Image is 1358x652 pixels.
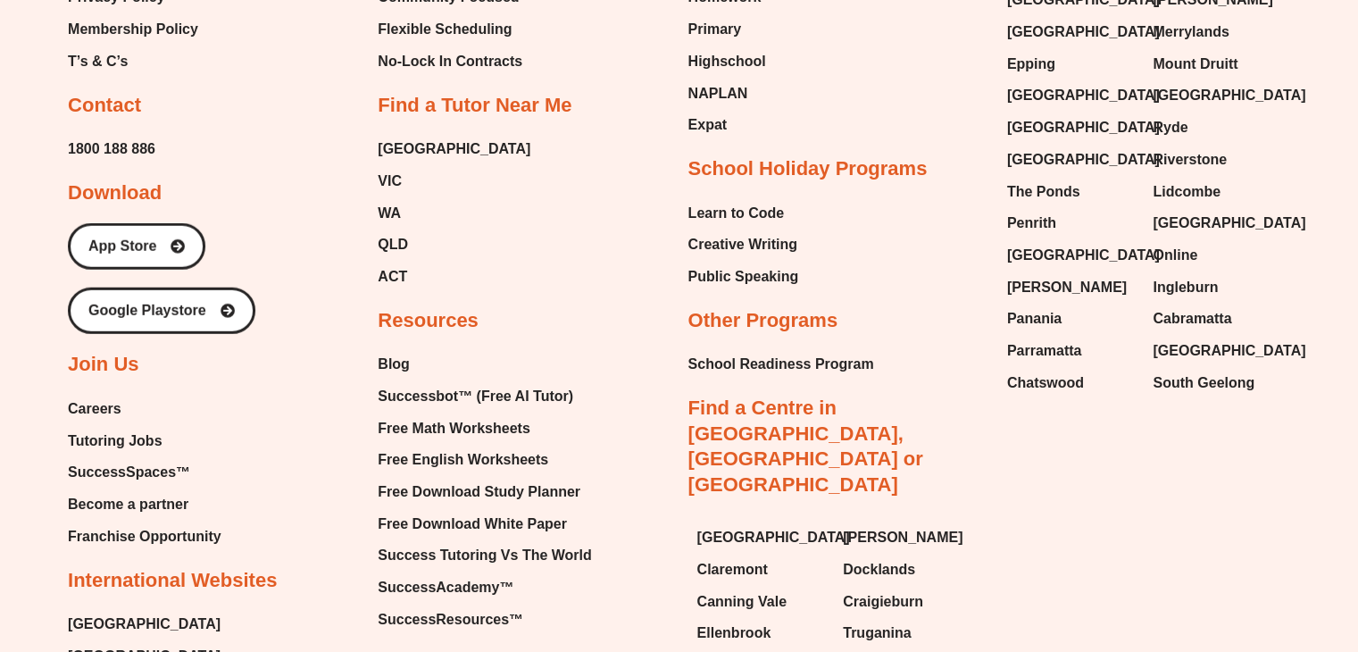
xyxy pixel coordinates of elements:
[1153,370,1281,397] a: South Geelong
[1007,274,1127,301] span: [PERSON_NAME]
[68,491,188,518] span: Become a partner
[68,396,121,422] span: Careers
[697,620,771,647] span: Ellenbrook
[1007,210,1136,237] a: Penrith
[688,80,748,107] span: NAPLAN
[68,428,221,455] a: Tutoring Jobs
[688,397,923,496] a: Find a Centre in [GEOGRAPHIC_DATA], [GEOGRAPHIC_DATA] or [GEOGRAPHIC_DATA]
[1153,210,1305,237] span: [GEOGRAPHIC_DATA]
[1007,19,1136,46] a: [GEOGRAPHIC_DATA]
[697,556,826,583] a: Claremont
[1153,19,1229,46] span: Merrylands
[378,511,591,538] a: Free Download White Paper
[68,459,190,486] span: SuccessSpaces™
[378,308,479,334] h2: Resources
[378,16,529,43] a: Flexible Scheduling
[1153,210,1281,237] a: [GEOGRAPHIC_DATA]
[68,611,221,638] span: [GEOGRAPHIC_DATA]
[843,524,971,551] a: [PERSON_NAME]
[378,351,591,378] a: Blog
[68,288,255,334] a: Google Playstore
[1269,566,1358,652] iframe: Chat Widget
[1007,82,1136,109] a: [GEOGRAPHIC_DATA]
[1153,370,1254,397] span: South Geelong
[1007,146,1160,173] span: [GEOGRAPHIC_DATA]
[68,180,162,206] h2: Download
[1007,370,1084,397] span: Chatswood
[1153,51,1237,78] span: Mount Druitt
[1153,82,1281,109] a: [GEOGRAPHIC_DATA]
[1153,242,1281,269] a: Online
[1153,19,1281,46] a: Merrylands
[688,48,774,75] a: Highschool
[843,524,962,551] span: [PERSON_NAME]
[1007,146,1136,173] a: [GEOGRAPHIC_DATA]
[1007,305,1136,332] a: Panania
[68,223,205,270] a: App Store
[843,556,915,583] span: Docklands
[1153,114,1187,141] span: Ryde
[1007,179,1136,205] a: The Ponds
[378,542,591,569] a: Success Tutoring Vs The World
[697,556,768,583] span: Claremont
[1007,210,1056,237] span: Penrith
[1007,114,1136,141] a: [GEOGRAPHIC_DATA]
[378,383,573,410] span: Successbot™ (Free AI Tutor)
[1153,179,1281,205] a: Lidcombe
[688,16,742,43] span: Primary
[1153,114,1281,141] a: Ryde
[1007,179,1080,205] span: The Ponds
[697,589,787,615] span: Canning Vale
[688,48,766,75] span: Highschool
[843,556,971,583] a: Docklands
[1153,338,1305,364] span: [GEOGRAPHIC_DATA]
[378,231,408,258] span: QLD
[1007,274,1136,301] a: [PERSON_NAME]
[1007,51,1055,78] span: Epping
[378,48,522,75] span: No-Lock In Contracts
[378,383,591,410] a: Successbot™ (Free AI Tutor)
[378,447,548,473] span: Free English Worksheets
[1153,305,1281,332] a: Cabramatta
[1007,242,1136,269] a: [GEOGRAPHIC_DATA]
[688,112,728,138] span: Expat
[688,231,797,258] span: Creative Writing
[68,459,221,486] a: SuccessSpaces™
[1007,338,1082,364] span: Parramatta
[843,620,971,647] a: Truganina
[1153,51,1281,78] a: Mount Druitt
[688,263,799,290] a: Public Speaking
[68,16,198,43] a: Membership Policy
[688,112,774,138] a: Expat
[688,351,874,378] a: School Readiness Program
[697,589,826,615] a: Canning Vale
[843,589,971,615] a: Craigieburn
[1153,274,1218,301] span: Ingleburn
[378,606,591,633] a: SuccessResources™
[378,415,591,442] a: Free Math Worksheets
[688,231,799,258] a: Creative Writing
[378,168,530,195] a: VIC
[688,156,928,182] h2: School Holiday Programs
[1007,242,1160,269] span: [GEOGRAPHIC_DATA]
[378,479,580,506] span: Free Download Study Planner
[378,263,407,290] span: ACT
[68,396,221,422] a: Careers
[688,80,774,107] a: NAPLAN
[68,136,155,163] span: 1800 188 886
[1153,242,1197,269] span: Online
[68,48,198,75] a: T’s & C’s
[1153,274,1281,301] a: Ingleburn
[1007,305,1062,332] span: Panania
[1153,338,1281,364] a: [GEOGRAPHIC_DATA]
[1007,19,1160,46] span: [GEOGRAPHIC_DATA]
[378,351,410,378] span: Blog
[68,93,141,119] h2: Contact
[68,523,221,550] a: Franchise Opportunity
[378,511,567,538] span: Free Download White Paper
[843,620,911,647] span: Truganina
